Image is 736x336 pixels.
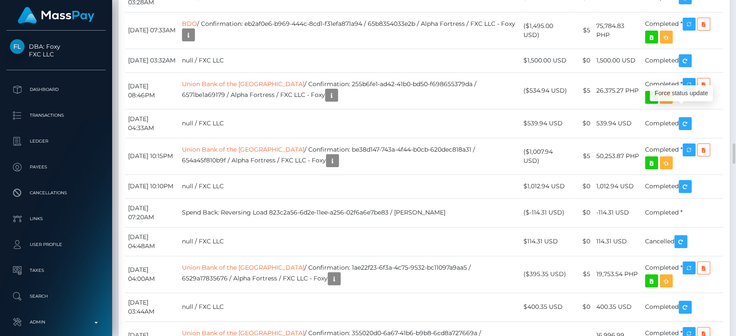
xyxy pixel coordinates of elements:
[642,49,723,72] td: Completed
[10,316,102,329] p: Admin
[520,256,570,292] td: ($395.35 USD)
[593,49,642,72] td: 1,500.00 USD
[182,80,304,88] a: Union Bank of the [GEOGRAPHIC_DATA]
[593,227,642,256] td: 114.31 USD
[125,256,179,292] td: [DATE] 04:00AM
[570,227,593,256] td: $0
[593,72,642,109] td: 26,375.27 PHP
[593,292,642,321] td: 400.35 USD
[179,256,520,292] td: / Confirmation: 1ae22f23-6f3a-4c75-9532-bc11097a9aa5 / 6529a17835676 / Alpha Fortress / FXC LLC -...
[570,109,593,138] td: $0
[520,292,570,321] td: $400.35 USD
[182,146,304,153] a: Union Bank of the [GEOGRAPHIC_DATA]
[520,72,570,109] td: ($534.94 USD)
[10,290,102,303] p: Search
[642,12,723,49] td: Completed *
[593,138,642,174] td: 50,253.87 PHP
[520,12,570,49] td: ($1,495.00 USD)
[642,174,723,198] td: Completed
[642,198,723,227] td: Completed *
[125,227,179,256] td: [DATE] 04:48AM
[125,109,179,138] td: [DATE] 04:33AM
[520,174,570,198] td: $1,012.94 USD
[10,109,102,122] p: Transactions
[6,311,106,333] a: Admin
[6,105,106,126] a: Transactions
[18,7,94,24] img: MassPay Logo
[520,138,570,174] td: ($1,007.94 USD)
[570,138,593,174] td: $5
[6,234,106,255] a: User Profile
[570,292,593,321] td: $0
[10,187,102,199] p: Cancellations
[125,174,179,198] td: [DATE] 10:10PM
[570,256,593,292] td: $5
[520,109,570,138] td: $539.94 USD
[650,85,713,101] div: Force status update
[125,198,179,227] td: [DATE] 07:20AM
[179,174,520,198] td: null / FXC LLC
[593,198,642,227] td: -114.31 USD
[520,198,570,227] td: ($-114.31 USD)
[593,256,642,292] td: 19,753.54 PHP
[125,72,179,109] td: [DATE] 08:46PM
[179,198,520,227] td: Spend Back: Reversing Load 823c2a56-6d2e-11ee-a256-02f6a6e7be83 / [PERSON_NAME]
[125,292,179,321] td: [DATE] 03:44AM
[179,109,520,138] td: null / FXC LLC
[6,260,106,281] a: Taxes
[10,135,102,148] p: Ledger
[179,72,520,109] td: / Confirmation: 255b6fe1-ad42-41b0-bd50-f698655379da / 6571be1a69179 / Alpha Fortress / FXC LLC -...
[642,109,723,138] td: Completed
[570,174,593,198] td: $0
[182,264,304,271] a: Union Bank of the [GEOGRAPHIC_DATA]
[10,83,102,96] p: Dashboard
[125,49,179,72] td: [DATE] 03:32AM
[520,49,570,72] td: $1,500.00 USD
[179,49,520,72] td: null / FXC LLC
[570,49,593,72] td: $0
[125,138,179,174] td: [DATE] 10:15PM
[642,227,723,256] td: Cancelled
[6,156,106,178] a: Payees
[642,292,723,321] td: Completed
[642,256,723,292] td: Completed *
[182,20,197,28] a: BDO
[570,198,593,227] td: $0
[593,109,642,138] td: 539.94 USD
[6,131,106,152] a: Ledger
[593,174,642,198] td: 1,012.94 USD
[179,227,520,256] td: null / FXC LLC
[6,182,106,204] a: Cancellations
[6,208,106,230] a: Links
[6,79,106,100] a: Dashboard
[10,212,102,225] p: Links
[179,138,520,174] td: / Confirmation: be38d147-743a-4f44-b0cb-620dec818a31 / 654a45f810b9f / Alpha Fortress / FXC LLC -...
[10,264,102,277] p: Taxes
[125,12,179,49] td: [DATE] 07:33AM
[593,12,642,49] td: 75,784.83 PHP
[179,292,520,321] td: null / FXC LLC
[6,43,106,58] span: DBA: Foxy FXC LLC
[6,286,106,307] a: Search
[570,12,593,49] td: $5
[570,72,593,109] td: $5
[520,227,570,256] td: $114.31 USD
[179,12,520,49] td: / Confirmation: eb2af0e6-b969-444c-8cd1-f31efa871a94 / 65b8354033e2b / Alpha Fortress / FXC LLC -...
[10,161,102,174] p: Payees
[10,238,102,251] p: User Profile
[10,39,25,54] img: FXC LLC
[642,138,723,174] td: Completed *
[642,72,723,109] td: Completed *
